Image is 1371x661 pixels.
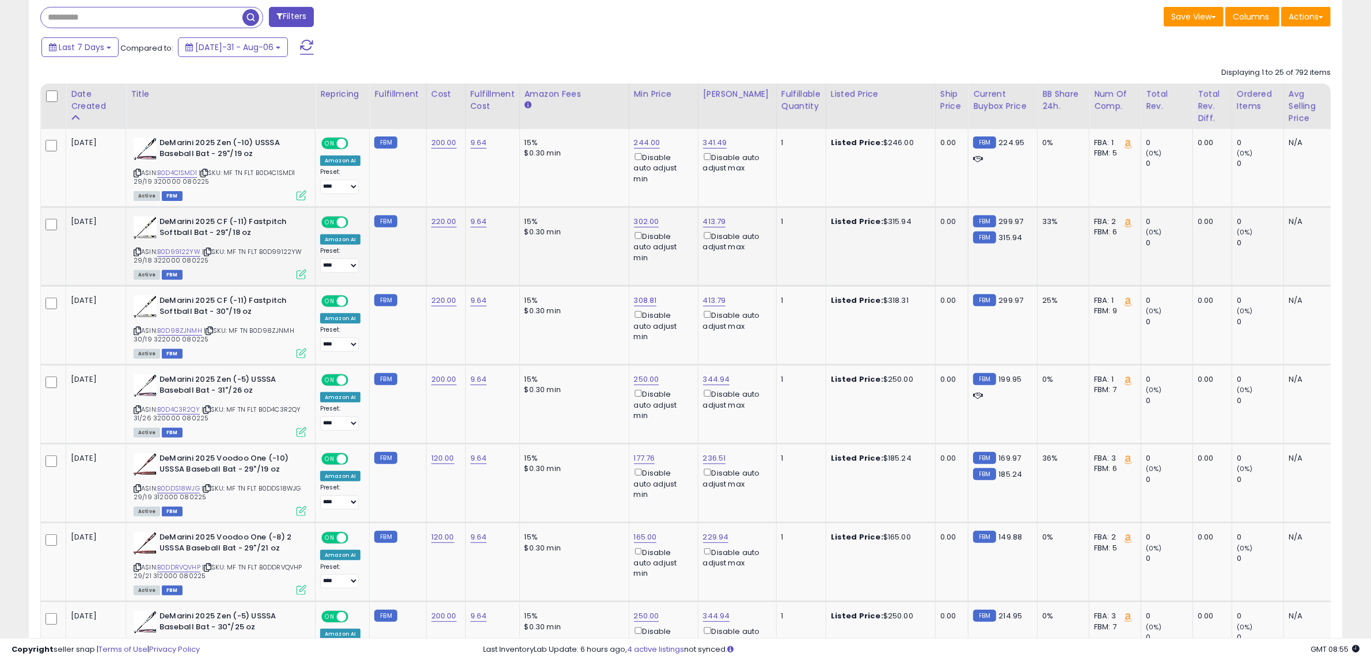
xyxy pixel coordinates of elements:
[781,138,817,148] div: 1
[525,100,531,111] small: Amazon Fees.
[831,374,926,385] div: $250.00
[1042,374,1080,385] div: 0%
[159,611,299,635] b: DeMarini 2025 Zen (-5) USSSA Baseball Bat - 30"/25 oz
[470,453,487,464] a: 9.64
[71,138,117,148] div: [DATE]
[322,612,337,622] span: ON
[973,531,996,543] small: FBM
[973,610,996,622] small: FBM
[831,88,931,100] div: Listed Price
[831,374,883,385] b: Listed Price:
[134,532,306,594] div: ASIN:
[134,216,157,240] img: 31C4bummwzL._SL40_.jpg
[162,507,183,516] span: FBM
[940,216,959,227] div: 0.00
[159,532,299,556] b: DeMarini 2025 Voodoo One (-8) 2 USSSA Baseball Bat - 29"/21 oz
[1042,88,1084,112] div: BB Share 24h.
[1094,543,1132,553] div: FBM: 5
[134,405,301,422] span: | SKU: MF TN FLT B0D4C3R2QY 31/26 320000 080225
[525,306,620,316] div: $0.30 min
[525,88,624,100] div: Amazon Fees
[831,453,883,464] b: Listed Price:
[98,644,147,655] a: Terms of Use
[159,216,299,241] b: DeMarini 2025 CF (-11) Fastpitch Softball Bat - 29"/18 oz
[1237,453,1283,464] div: 0
[525,148,620,158] div: $0.30 min
[703,137,727,149] a: 341.49
[999,453,1021,464] span: 169.97
[134,374,157,397] img: 41xiZ1xjJgL._SL40_.jpg
[634,610,659,622] a: 250.00
[1146,453,1192,464] div: 0
[71,295,117,306] div: [DATE]
[973,373,996,385] small: FBM
[703,151,768,173] div: Disable auto adjust max
[131,88,310,100] div: Title
[973,215,996,227] small: FBM
[1146,317,1192,327] div: 0
[322,533,337,543] span: ON
[134,138,306,199] div: ASIN:
[1198,138,1223,148] div: 0.00
[973,136,996,149] small: FBM
[1198,532,1223,542] div: 0.00
[1237,622,1253,632] small: (0%)
[1289,532,1327,542] div: N/A
[525,453,620,464] div: 15%
[470,374,487,385] a: 9.64
[320,313,360,324] div: Amazon AI
[159,453,299,477] b: DeMarini 2025 Voodoo One (-10) USSSA Baseball Bat - 29"/19 oz
[71,611,117,621] div: [DATE]
[1289,138,1327,148] div: N/A
[703,625,768,647] div: Disable auto adjust max
[134,247,302,264] span: | SKU: MF TN FLT B0D99122YW 29/18 322000 080225
[1146,474,1192,485] div: 0
[1042,532,1080,542] div: 0%
[703,374,730,385] a: 344.94
[134,611,157,634] img: 41xiZ1xjJgL._SL40_.jpg
[634,137,660,149] a: 244.00
[320,326,360,352] div: Preset:
[374,294,397,306] small: FBM
[159,138,299,162] b: DeMarini 2025 Zen (-10) USSSA Baseball Bat - 29"/19 oz
[1311,644,1359,655] span: 2025-08-14 08:55 GMT
[1233,11,1269,22] span: Columns
[634,374,659,385] a: 250.00
[1146,149,1162,158] small: (0%)
[1237,216,1283,227] div: 0
[525,374,620,385] div: 15%
[940,532,959,542] div: 0.00
[634,388,689,421] div: Disable auto adjust min
[525,622,620,632] div: $0.30 min
[1237,295,1283,306] div: 0
[703,453,726,464] a: 236.51
[374,136,397,149] small: FBM
[134,532,157,555] img: 41lJylwUsHL._SL40_.jpg
[134,484,301,501] span: | SKU: MF TN FLT B0DDS18WJG 29/19 312000 080225
[999,610,1023,621] span: 214.95
[703,610,730,622] a: 344.94
[374,373,397,385] small: FBM
[134,586,160,595] span: All listings currently available for purchase on Amazon
[71,216,117,227] div: [DATE]
[470,610,487,622] a: 9.64
[831,295,926,306] div: $318.31
[1237,138,1283,148] div: 0
[41,37,119,57] button: Last 7 Days
[1289,88,1331,124] div: Avg Selling Price
[831,531,883,542] b: Listed Price:
[71,532,117,542] div: [DATE]
[320,550,360,560] div: Amazon AI
[1094,295,1132,306] div: FBA: 1
[157,405,200,415] a: B0D4C3R2QY
[374,88,421,100] div: Fulfillment
[134,191,160,201] span: All listings currently available for purchase on Amazon
[1146,385,1162,394] small: (0%)
[831,295,883,306] b: Listed Price:
[431,295,457,306] a: 220.00
[831,532,926,542] div: $165.00
[1094,138,1132,148] div: FBA: 1
[781,295,817,306] div: 1
[1289,453,1327,464] div: N/A
[431,610,457,622] a: 200.00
